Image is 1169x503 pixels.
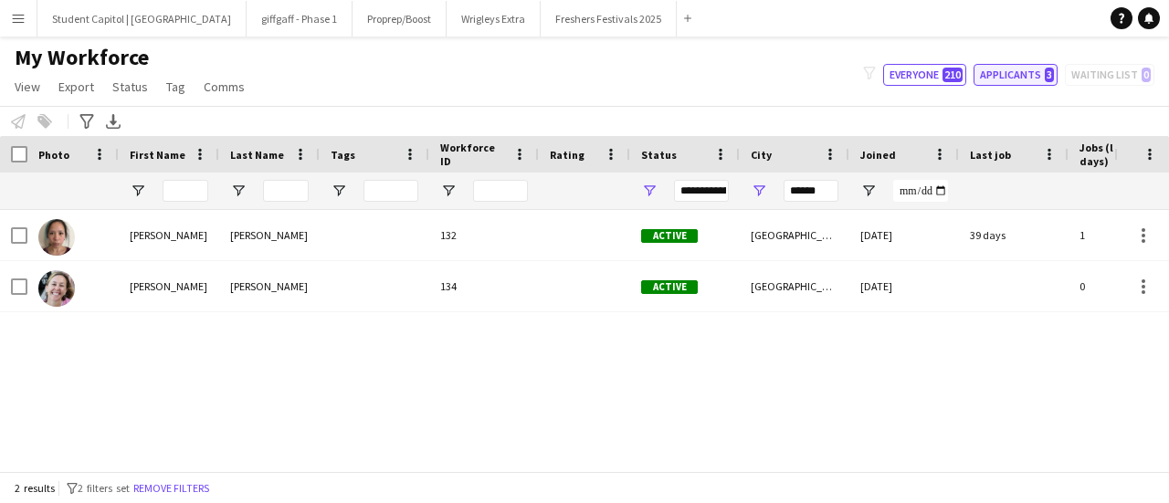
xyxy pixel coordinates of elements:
[119,261,219,311] div: [PERSON_NAME]
[76,110,98,132] app-action-btn: Advanced filters
[78,481,130,495] span: 2 filters set
[363,180,418,202] input: Tags Filter Input
[751,183,767,199] button: Open Filter Menu
[641,280,698,294] span: Active
[447,1,541,37] button: Wrigleys Extra
[849,261,959,311] div: [DATE]
[893,180,948,202] input: Joined Filter Input
[119,210,219,260] div: [PERSON_NAME]
[230,183,247,199] button: Open Filter Menu
[429,210,539,260] div: 132
[102,110,124,132] app-action-btn: Export XLSX
[849,210,959,260] div: [DATE]
[230,148,284,162] span: Last Name
[51,75,101,99] a: Export
[37,1,247,37] button: Student Capitol | [GEOGRAPHIC_DATA]
[429,261,539,311] div: 134
[541,1,677,37] button: Freshers Festivals 2025
[159,75,193,99] a: Tag
[440,141,506,168] span: Workforce ID
[784,180,838,202] input: City Filter Input
[641,183,658,199] button: Open Filter Menu
[860,183,877,199] button: Open Filter Menu
[641,229,698,243] span: Active
[353,1,447,37] button: Proprep/Boost
[38,219,75,256] img: Amy Lee
[166,79,185,95] span: Tag
[38,270,75,307] img: Lucy Davies
[641,148,677,162] span: Status
[440,183,457,199] button: Open Filter Menu
[263,180,309,202] input: Last Name Filter Input
[204,79,245,95] span: Comms
[130,183,146,199] button: Open Filter Menu
[740,261,849,311] div: [GEOGRAPHIC_DATA]
[473,180,528,202] input: Workforce ID Filter Input
[15,44,149,71] span: My Workforce
[219,261,320,311] div: [PERSON_NAME]
[7,75,47,99] a: View
[105,75,155,99] a: Status
[247,1,353,37] button: giffgaff - Phase 1
[1079,141,1154,168] span: Jobs (last 90 days)
[751,148,772,162] span: City
[740,210,849,260] div: [GEOGRAPHIC_DATA]
[943,68,963,82] span: 210
[970,148,1011,162] span: Last job
[196,75,252,99] a: Comms
[974,64,1058,86] button: Applicants3
[959,210,1069,260] div: 39 days
[130,148,185,162] span: First Name
[38,148,69,162] span: Photo
[219,210,320,260] div: [PERSON_NAME]
[1045,68,1054,82] span: 3
[331,148,355,162] span: Tags
[15,79,40,95] span: View
[112,79,148,95] span: Status
[58,79,94,95] span: Export
[163,180,208,202] input: First Name Filter Input
[550,148,584,162] span: Rating
[331,183,347,199] button: Open Filter Menu
[883,64,966,86] button: Everyone210
[130,478,213,498] button: Remove filters
[860,148,896,162] span: Joined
